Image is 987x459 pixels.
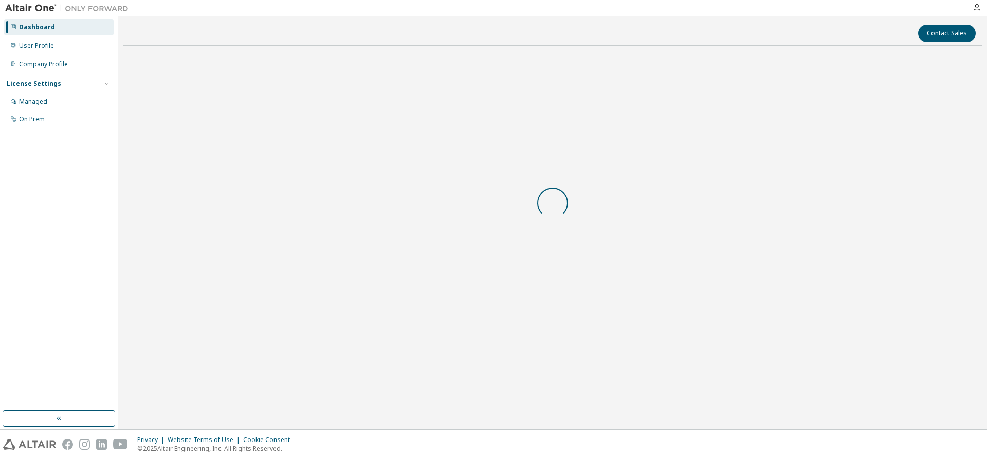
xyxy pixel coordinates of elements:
div: Cookie Consent [243,436,296,444]
img: Altair One [5,3,134,13]
div: Privacy [137,436,168,444]
div: Dashboard [19,23,55,31]
div: License Settings [7,80,61,88]
img: linkedin.svg [96,439,107,450]
button: Contact Sales [918,25,976,42]
div: Company Profile [19,60,68,68]
img: instagram.svg [79,439,90,450]
div: On Prem [19,115,45,123]
p: © 2025 Altair Engineering, Inc. All Rights Reserved. [137,444,296,453]
div: Managed [19,98,47,106]
div: User Profile [19,42,54,50]
div: Website Terms of Use [168,436,243,444]
img: facebook.svg [62,439,73,450]
img: altair_logo.svg [3,439,56,450]
img: youtube.svg [113,439,128,450]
